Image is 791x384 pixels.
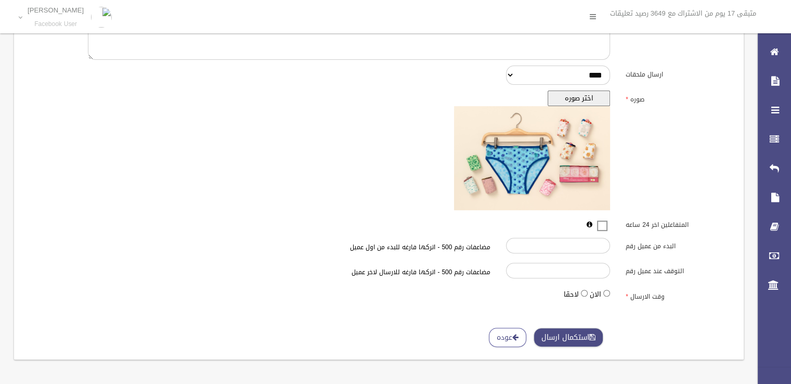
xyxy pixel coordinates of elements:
label: وقت الارسال [618,288,737,302]
a: عوده [489,328,526,347]
label: المتفاعلين اخر 24 ساعه [618,216,737,231]
label: الان [590,288,601,301]
img: معاينه الصوره [454,106,610,210]
label: التوقف عند عميل رقم [618,263,737,277]
label: لاحقا [564,288,579,301]
h6: مضاعفات رقم 500 - اتركها فارغه للبدء من اول عميل [208,244,491,251]
label: ارسال ملحقات [618,66,737,80]
label: البدء من عميل رقم [618,238,737,252]
small: Facebook User [28,20,84,28]
label: صوره [618,91,737,105]
button: اختر صوره [548,91,610,106]
h6: مضاعفات رقم 500 - اتركها فارغه للارسال لاخر عميل [208,269,491,276]
button: استكمال ارسال [534,328,603,347]
p: [PERSON_NAME] [28,6,84,14]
